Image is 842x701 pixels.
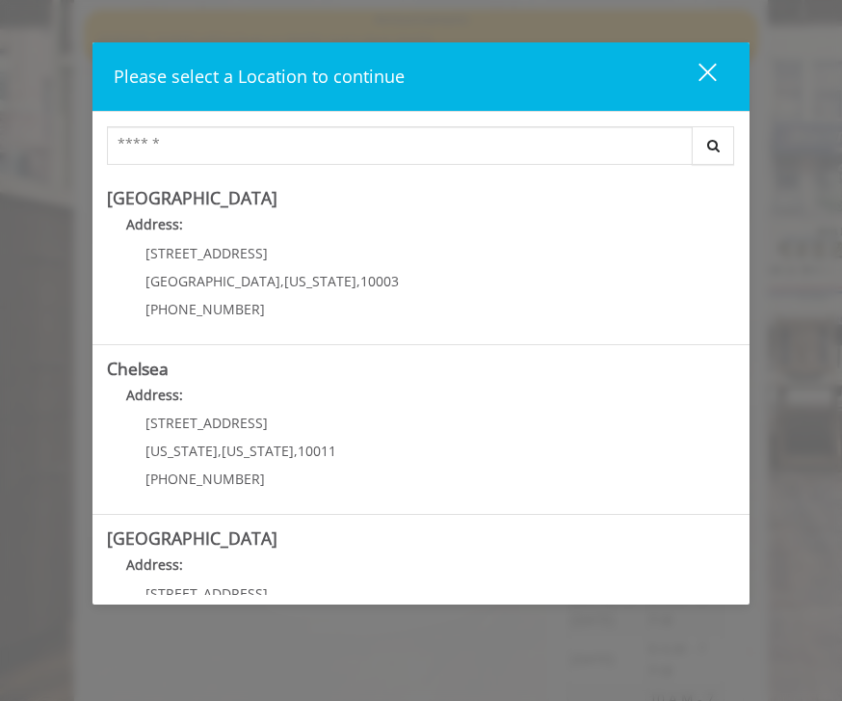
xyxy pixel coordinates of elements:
i: Search button [702,139,724,152]
span: [PHONE_NUMBER] [145,300,265,318]
span: [STREET_ADDRESS] [145,244,268,262]
span: 10011 [298,442,336,460]
span: , [280,272,284,290]
button: close dialog [663,57,728,96]
span: 10003 [360,272,399,290]
b: Chelsea [107,357,169,380]
b: [GEOGRAPHIC_DATA] [107,186,277,209]
span: , [218,442,222,460]
span: [PHONE_NUMBER] [145,470,265,488]
b: Address: [126,555,183,574]
span: [US_STATE] [145,442,218,460]
span: , [294,442,298,460]
div: Center Select [107,126,735,175]
input: Search Center [107,126,693,165]
span: [STREET_ADDRESS] [145,414,268,432]
span: [US_STATE] [284,272,356,290]
b: Address: [126,386,183,404]
span: Please select a Location to continue [114,65,405,88]
div: close dialog [676,62,715,91]
span: [US_STATE] [222,442,294,460]
b: [GEOGRAPHIC_DATA] [107,526,277,550]
span: , [356,272,360,290]
b: Address: [126,215,183,233]
span: [STREET_ADDRESS] [145,584,268,603]
span: [GEOGRAPHIC_DATA] [145,272,280,290]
